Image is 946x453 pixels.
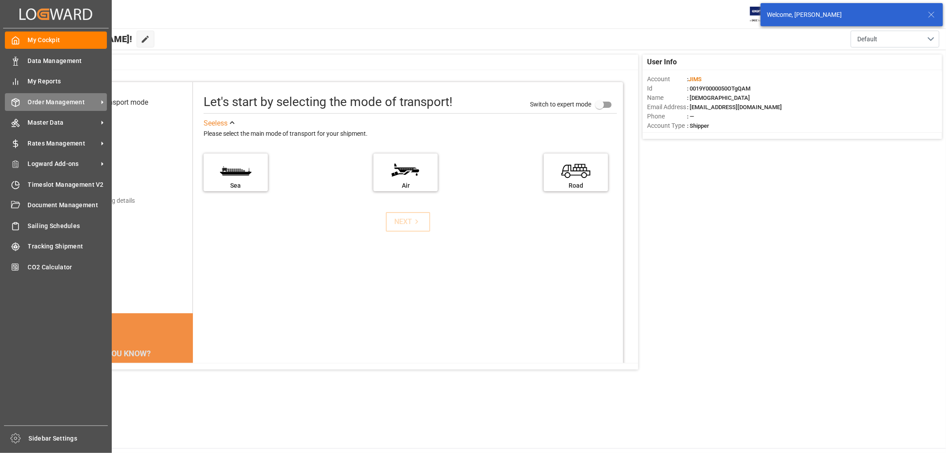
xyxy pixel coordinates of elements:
[208,181,263,190] div: Sea
[687,95,750,101] span: : [DEMOGRAPHIC_DATA]
[28,180,107,189] span: Timeslot Management V2
[28,263,107,272] span: CO2 Calculator
[647,112,687,121] span: Phone
[687,122,709,129] span: : Shipper
[5,32,107,49] a: My Cockpit
[687,113,694,120] span: : —
[5,258,107,276] a: CO2 Calculator
[687,104,782,110] span: : [EMAIL_ADDRESS][DOMAIN_NAME]
[28,201,107,210] span: Document Management
[28,221,107,231] span: Sailing Schedules
[29,434,108,443] span: Sidebar Settings
[647,84,687,93] span: Id
[60,363,182,416] div: The energy needed to power one large container ship across the ocean in a single day is the same ...
[5,73,107,90] a: My Reports
[750,7,781,22] img: Exertis%20JAM%20-%20Email%20Logo.jpg_1722504956.jpg
[647,93,687,102] span: Name
[687,76,702,83] span: :
[28,139,98,148] span: Rates Management
[5,176,107,193] a: Timeslot Management V2
[28,35,107,45] span: My Cockpit
[204,93,452,111] div: Let's start by selecting the mode of transport!
[28,77,107,86] span: My Reports
[647,75,687,84] span: Account
[28,242,107,251] span: Tracking Shipment
[851,31,939,47] button: open menu
[5,217,107,234] a: Sailing Schedules
[181,363,193,427] button: next slide / item
[204,118,228,129] div: See less
[28,118,98,127] span: Master Data
[647,57,677,67] span: User Info
[394,217,421,227] div: NEXT
[647,121,687,130] span: Account Type
[50,344,193,363] div: DID YOU KNOW?
[647,102,687,112] span: Email Address
[378,181,433,190] div: Air
[5,52,107,69] a: Data Management
[37,31,132,47] span: Hello [PERSON_NAME]!
[530,100,591,107] span: Switch to expert mode
[79,97,148,108] div: Select transport mode
[204,129,617,139] div: Please select the main mode of transport for your shipment.
[386,212,430,232] button: NEXT
[5,197,107,214] a: Document Management
[687,85,750,92] span: : 0019Y0000050OTgQAM
[767,10,919,20] div: Welcome, [PERSON_NAME]
[688,76,702,83] span: JIMS
[28,98,98,107] span: Order Management
[548,181,604,190] div: Road
[28,56,107,66] span: Data Management
[857,35,877,44] span: Default
[28,159,98,169] span: Logward Add-ons
[5,238,107,255] a: Tracking Shipment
